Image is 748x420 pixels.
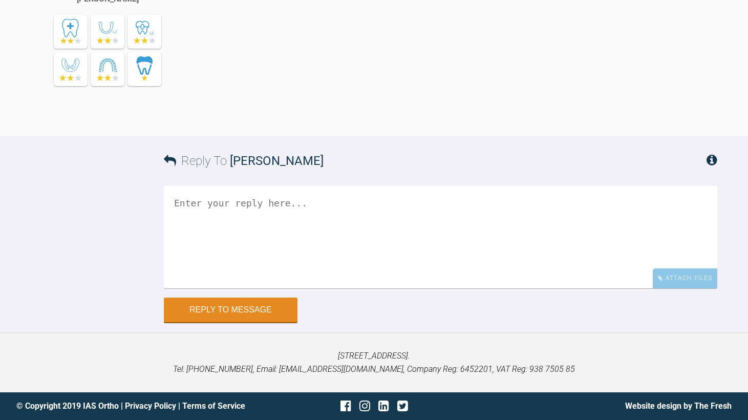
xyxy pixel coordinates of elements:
[16,349,732,375] p: [STREET_ADDRESS]. Tel: [PHONE_NUMBER], Email: [EMAIL_ADDRESS][DOMAIN_NAME], Company Reg: 6452201,...
[125,401,176,411] a: Privacy Policy
[625,401,732,411] a: Website design by The Fresh
[230,154,324,168] span: [PERSON_NAME]
[164,298,297,322] button: Reply to Message
[164,151,324,171] h3: Reply To
[653,268,717,288] div: Attach Files
[16,400,255,413] div: © Copyright 2019 IAS Ortho | |
[182,401,245,411] a: Terms of Service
